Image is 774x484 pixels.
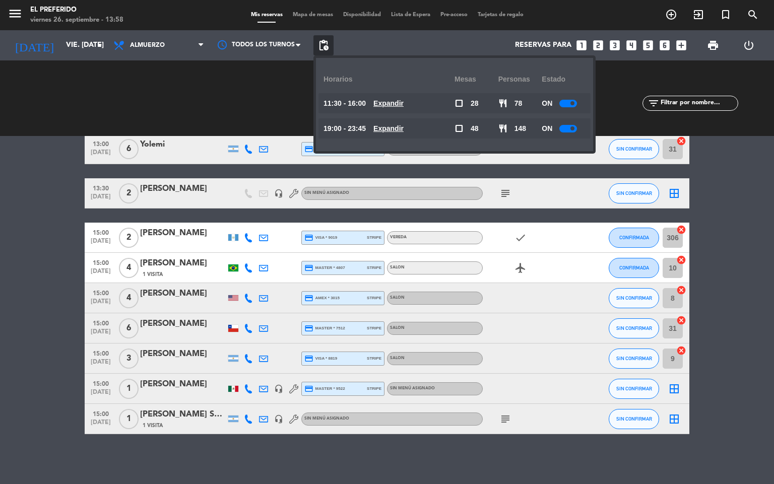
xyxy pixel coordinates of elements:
[514,123,526,134] span: 148
[675,39,688,52] i: add_box
[274,384,283,393] i: headset_mic
[720,9,732,21] i: turned_in_not
[88,328,113,340] span: [DATE]
[367,234,381,241] span: stripe
[304,263,313,272] i: credit_card
[88,377,113,389] span: 15:00
[641,39,655,52] i: looks_5
[390,265,405,269] span: SALON
[140,227,226,240] div: [PERSON_NAME]
[88,193,113,205] span: [DATE]
[88,419,113,431] span: [DATE]
[390,326,405,330] span: SALON
[143,422,163,430] span: 1 Visita
[609,379,659,399] button: SIN CONFIRMAR
[542,65,586,93] div: Estado
[119,228,139,248] span: 2
[119,318,139,338] span: 6
[619,235,649,240] span: CONFIRMADA
[390,235,407,239] span: VEREDA
[609,288,659,308] button: SIN CONFIRMAR
[743,39,755,51] i: power_settings_new
[625,39,638,52] i: looks_4
[143,270,163,279] span: 1 Visita
[119,183,139,203] span: 2
[616,295,652,301] span: SIN CONFIRMAR
[88,407,113,419] span: 15:00
[668,413,680,425] i: border_all
[609,258,659,278] button: CONFIRMADA
[608,39,621,52] i: looks_3
[648,97,660,109] i: filter_list
[731,30,766,60] div: LOG OUT
[609,318,659,338] button: SIN CONFIRMAR
[515,41,571,49] span: Reservas para
[304,191,349,195] span: Sin menú asignado
[455,124,464,133] span: check_box_outline_blank
[304,145,313,154] i: credit_card
[514,232,527,244] i: check
[367,264,381,271] span: stripe
[619,265,649,270] span: CONFIRMADA
[676,285,686,295] i: cancel
[119,349,139,369] span: 3
[435,12,473,18] span: Pre-acceso
[676,315,686,325] i: cancel
[88,137,113,149] span: 13:00
[471,123,479,134] span: 48
[88,298,113,310] span: [DATE]
[367,355,381,362] span: stripe
[30,5,123,15] div: El Preferido
[373,124,404,132] u: Expandir
[88,317,113,328] span: 15:00
[304,417,349,421] span: Sin menú asignado
[140,257,226,270] div: [PERSON_NAME]
[373,99,404,107] u: Expandir
[304,324,313,333] i: credit_card
[304,233,313,242] i: credit_card
[304,384,313,393] i: credit_card
[616,416,652,422] span: SIN CONFIRMAR
[304,354,313,363] i: credit_card
[499,413,511,425] i: subject
[542,123,552,134] span: ON
[140,348,226,361] div: [PERSON_NAME]
[274,414,283,424] i: headset_mic
[665,9,677,21] i: add_circle_outline
[609,349,659,369] button: SIN CONFIRMAR
[304,233,337,242] span: visa * 9019
[367,295,381,301] span: stripe
[455,65,498,93] div: Mesas
[119,409,139,429] span: 1
[94,39,106,51] i: arrow_drop_down
[616,146,652,152] span: SIN CONFIRMAR
[304,145,337,154] span: visa * 3122
[592,39,605,52] i: looks_two
[367,325,381,331] span: stripe
[499,187,511,199] i: subject
[616,386,652,391] span: SIN CONFIRMAR
[692,9,704,21] i: exit_to_app
[609,228,659,248] button: CONFIRMADA
[676,255,686,265] i: cancel
[514,262,527,274] i: airplanemode_active
[88,268,113,280] span: [DATE]
[304,324,345,333] span: master * 7512
[676,225,686,235] i: cancel
[88,238,113,249] span: [DATE]
[668,187,680,199] i: border_all
[473,12,529,18] span: Tarjetas de regalo
[8,6,23,21] i: menu
[390,296,405,300] span: SALON
[324,123,366,134] span: 19:00 - 23:45
[8,6,23,25] button: menu
[616,190,652,196] span: SIN CONFIRMAR
[390,356,405,360] span: SALON
[471,98,479,109] span: 28
[140,182,226,195] div: [PERSON_NAME]
[119,288,139,308] span: 4
[609,139,659,159] button: SIN CONFIRMAR
[130,42,165,49] span: Almuerzo
[575,39,588,52] i: looks_one
[390,386,435,390] span: Sin menú asignado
